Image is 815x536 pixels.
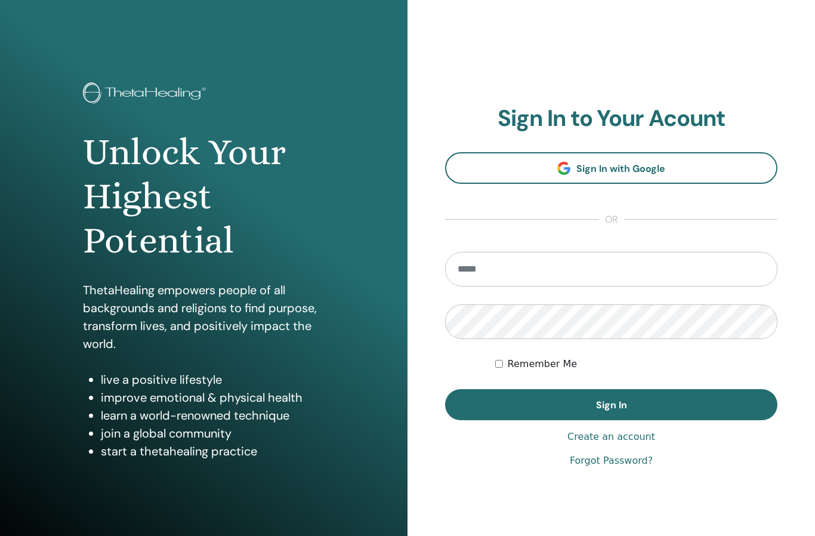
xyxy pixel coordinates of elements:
li: live a positive lifestyle [101,371,325,389]
li: join a global community [101,424,325,442]
a: Sign In with Google [445,152,777,184]
label: Remember Me [508,357,578,371]
li: start a thetahealing practice [101,442,325,460]
li: learn a world-renowned technique [101,406,325,424]
li: improve emotional & physical health [101,389,325,406]
button: Sign In [445,389,777,420]
span: Sign In [596,399,627,411]
a: Create an account [567,430,655,444]
h1: Unlock Your Highest Potential [83,130,325,263]
h2: Sign In to Your Acount [445,105,777,133]
div: Keep me authenticated indefinitely or until I manually logout [495,357,777,371]
span: Sign In with Google [576,162,665,175]
span: or [599,212,624,227]
a: Forgot Password? [570,454,653,468]
p: ThetaHealing empowers people of all backgrounds and religions to find purpose, transform lives, a... [83,281,325,353]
